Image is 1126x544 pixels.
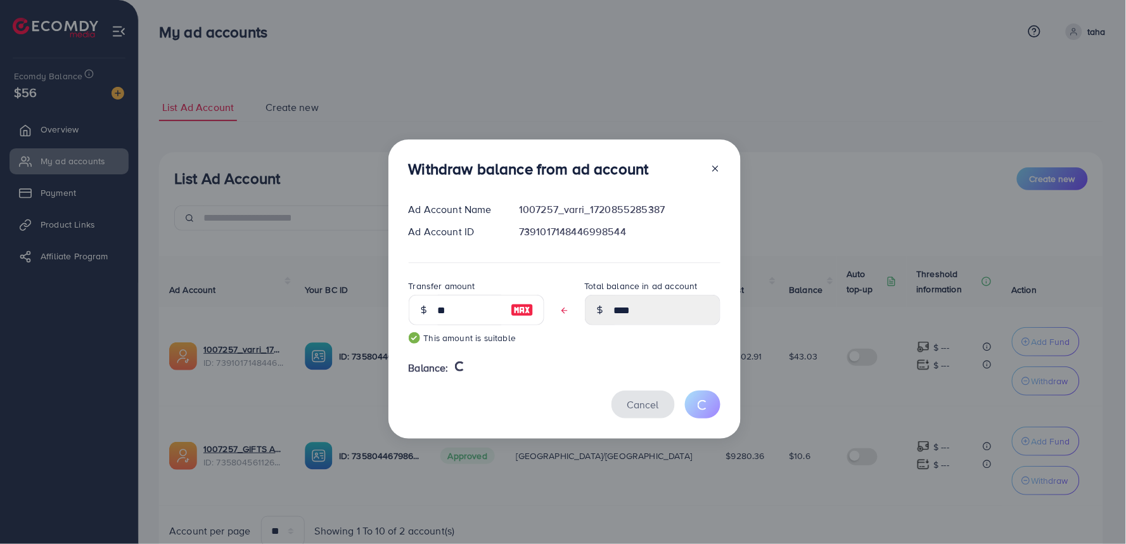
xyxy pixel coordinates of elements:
[1072,487,1116,534] iframe: Chat
[399,224,509,239] div: Ad Account ID
[509,224,730,239] div: 7391017148446998544
[409,332,420,344] img: guide
[509,202,730,217] div: 1007257_varri_1720855285387
[627,398,659,411] span: Cancel
[409,332,544,344] small: This amount is suitable
[511,302,534,318] img: image
[409,361,449,375] span: Balance:
[409,160,649,178] h3: Withdraw balance from ad account
[585,280,698,292] label: Total balance in ad account
[409,280,475,292] label: Transfer amount
[399,202,509,217] div: Ad Account Name
[611,391,675,418] button: Cancel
